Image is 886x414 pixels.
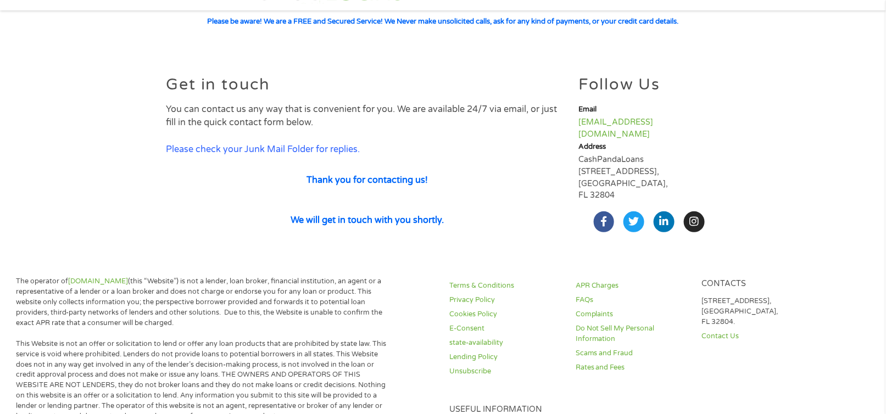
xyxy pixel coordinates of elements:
p: You can contact us any way that is convenient for you. We are available 24/7 via email, or just f... [166,103,569,130]
a: Terms & Conditions [450,281,562,291]
a: Unsubscribe [450,366,562,377]
a: [DOMAIN_NAME] [68,277,128,286]
h2: Get in touch [166,77,569,93]
a: Contact Us [701,331,814,342]
a: state-availability [450,338,562,348]
strong: We will get in touch with you shortly. [291,215,444,226]
h6: Please be aware! We are a FREE and Secured Service! We Never make unsolicited calls, ask for any ... [8,18,879,25]
span: Please check your Junk Mail Folder for replies. [166,144,360,155]
a: [EMAIL_ADDRESS][DOMAIN_NAME] [578,118,653,139]
h6: Email [578,105,720,114]
strong: Thank you for contacting us! [307,175,428,186]
h2: Follow Us [578,77,720,93]
p: The operator of (this “Website”) is not a lender, loan broker, financial institution, an agent or... [16,276,394,328]
a: Do Not Sell My Personal Information [576,323,688,344]
a: Complaints [576,309,688,320]
a: Scams and Fraud [576,348,688,359]
h4: Contacts [701,279,814,289]
a: Rates and Fees [576,362,688,373]
a: FAQs [576,295,688,305]
a: Cookies Policy [450,309,562,320]
a: Lending Policy [450,352,562,362]
a: APR Charges [576,281,688,291]
a: Privacy Policy [450,295,562,305]
a: E-Consent [450,323,562,334]
h6: Address [578,142,720,152]
p: [STREET_ADDRESS], [GEOGRAPHIC_DATA], FL 32804. [701,296,814,327]
p: CashPandaLoans [STREET_ADDRESS], [GEOGRAPHIC_DATA], FL 32804 [578,154,720,201]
